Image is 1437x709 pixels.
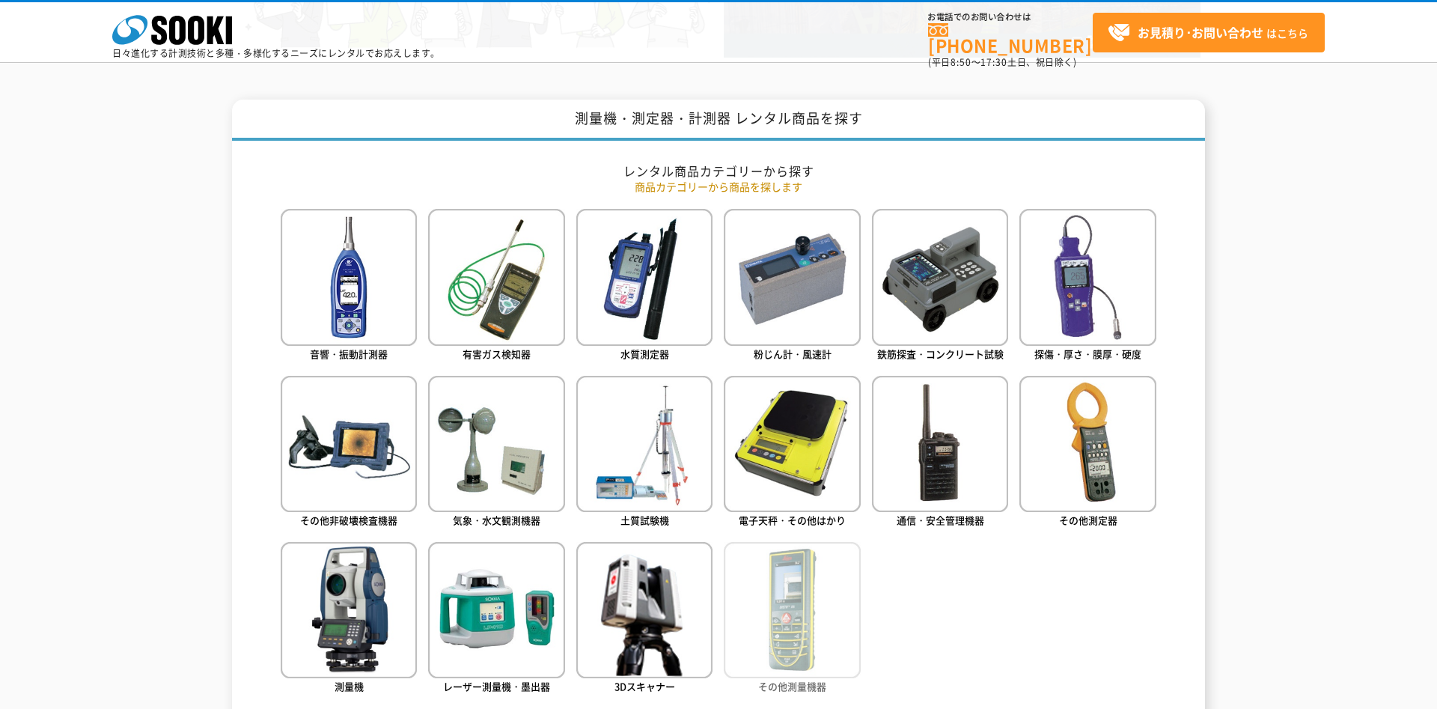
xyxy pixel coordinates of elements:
img: 水質測定器 [576,209,713,345]
span: レーザー測量機・墨出器 [443,679,550,693]
span: 17:30 [980,55,1007,69]
span: 電子天秤・その他はかり [739,513,846,527]
span: 探傷・厚さ・膜厚・硬度 [1034,347,1141,361]
p: 商品カテゴリーから商品を探します [281,179,1156,195]
a: 電子天秤・その他はかり [724,376,860,531]
a: 測量機 [281,542,417,697]
a: 通信・安全管理機器 [872,376,1008,531]
img: 粉じん計・風速計 [724,209,860,345]
a: 音響・振動計測器 [281,209,417,364]
img: 鉄筋探査・コンクリート試験 [872,209,1008,345]
a: 気象・水文観測機器 [428,376,564,531]
span: 粉じん計・風速計 [754,347,832,361]
a: 探傷・厚さ・膜厚・硬度 [1019,209,1156,364]
a: 3Dスキャナー [576,542,713,697]
span: 鉄筋探査・コンクリート試験 [877,347,1004,361]
a: 粉じん計・風速計 [724,209,860,364]
img: 探傷・厚さ・膜厚・硬度 [1019,209,1156,345]
a: 水質測定器 [576,209,713,364]
h2: レンタル商品カテゴリーから探す [281,163,1156,179]
a: 土質試験機 [576,376,713,531]
a: その他非破壊検査機器 [281,376,417,531]
span: はこちら [1108,22,1308,44]
span: 8:50 [951,55,971,69]
span: 通信・安全管理機器 [897,513,984,527]
span: 有害ガス検知器 [463,347,531,361]
img: 音響・振動計測器 [281,209,417,345]
span: お電話でのお問い合わせは [928,13,1093,22]
h1: 測量機・測定器・計測器 レンタル商品を探す [232,100,1205,141]
a: 鉄筋探査・コンクリート試験 [872,209,1008,364]
a: その他測量機器 [724,542,860,697]
img: 測量機 [281,542,417,678]
img: その他測量機器 [724,542,860,678]
a: [PHONE_NUMBER] [928,23,1093,54]
img: 通信・安全管理機器 [872,376,1008,512]
span: 3Dスキャナー [614,679,675,693]
span: (平日 ～ 土日、祝日除く) [928,55,1076,69]
a: その他測定器 [1019,376,1156,531]
span: 測量機 [335,679,364,693]
span: その他非破壊検査機器 [300,513,397,527]
span: 音響・振動計測器 [310,347,388,361]
img: その他測定器 [1019,376,1156,512]
img: 電子天秤・その他はかり [724,376,860,512]
img: 気象・水文観測機器 [428,376,564,512]
strong: お見積り･お問い合わせ [1138,23,1263,41]
a: レーザー測量機・墨出器 [428,542,564,697]
img: 有害ガス検知器 [428,209,564,345]
span: 気象・水文観測機器 [453,513,540,527]
span: 水質測定器 [620,347,669,361]
span: 土質試験機 [620,513,669,527]
span: その他測量機器 [758,679,826,693]
img: レーザー測量機・墨出器 [428,542,564,678]
a: 有害ガス検知器 [428,209,564,364]
img: その他非破壊検査機器 [281,376,417,512]
a: お見積り･お問い合わせはこちら [1093,13,1325,52]
img: 土質試験機 [576,376,713,512]
p: 日々進化する計測技術と多種・多様化するニーズにレンタルでお応えします。 [112,49,440,58]
span: その他測定器 [1059,513,1117,527]
img: 3Dスキャナー [576,542,713,678]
